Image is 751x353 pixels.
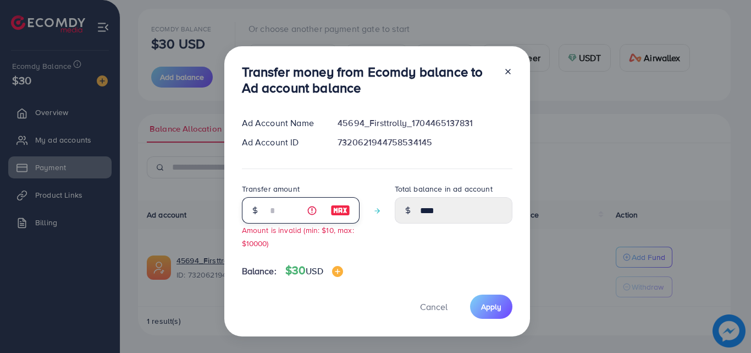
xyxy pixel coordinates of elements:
[233,117,329,129] div: Ad Account Name
[395,183,493,194] label: Total balance in ad account
[242,64,495,96] h3: Transfer money from Ecomdy balance to Ad account balance
[420,301,448,313] span: Cancel
[242,265,277,278] span: Balance:
[233,136,329,149] div: Ad Account ID
[406,295,461,318] button: Cancel
[306,265,323,277] span: USD
[330,204,350,217] img: image
[329,136,521,149] div: 7320621944758534145
[481,301,501,312] span: Apply
[242,183,300,194] label: Transfer amount
[242,225,354,248] small: Amount is invalid (min: $10, max: $10000)
[285,264,343,278] h4: $30
[470,295,512,318] button: Apply
[329,117,521,129] div: 45694_Firsttrolly_1704465137831
[332,266,343,277] img: image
